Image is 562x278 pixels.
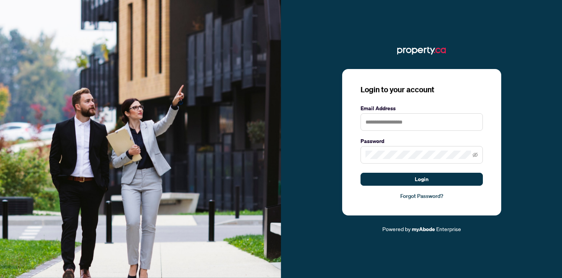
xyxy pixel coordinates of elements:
[361,192,483,200] a: Forgot Password?
[412,225,435,233] a: myAbode
[382,225,411,232] span: Powered by
[361,173,483,186] button: Login
[361,104,483,112] label: Email Address
[397,45,446,57] img: ma-logo
[473,152,478,157] span: eye-invisible
[361,84,483,95] h3: Login to your account
[436,225,461,232] span: Enterprise
[361,137,483,145] label: Password
[415,173,429,185] span: Login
